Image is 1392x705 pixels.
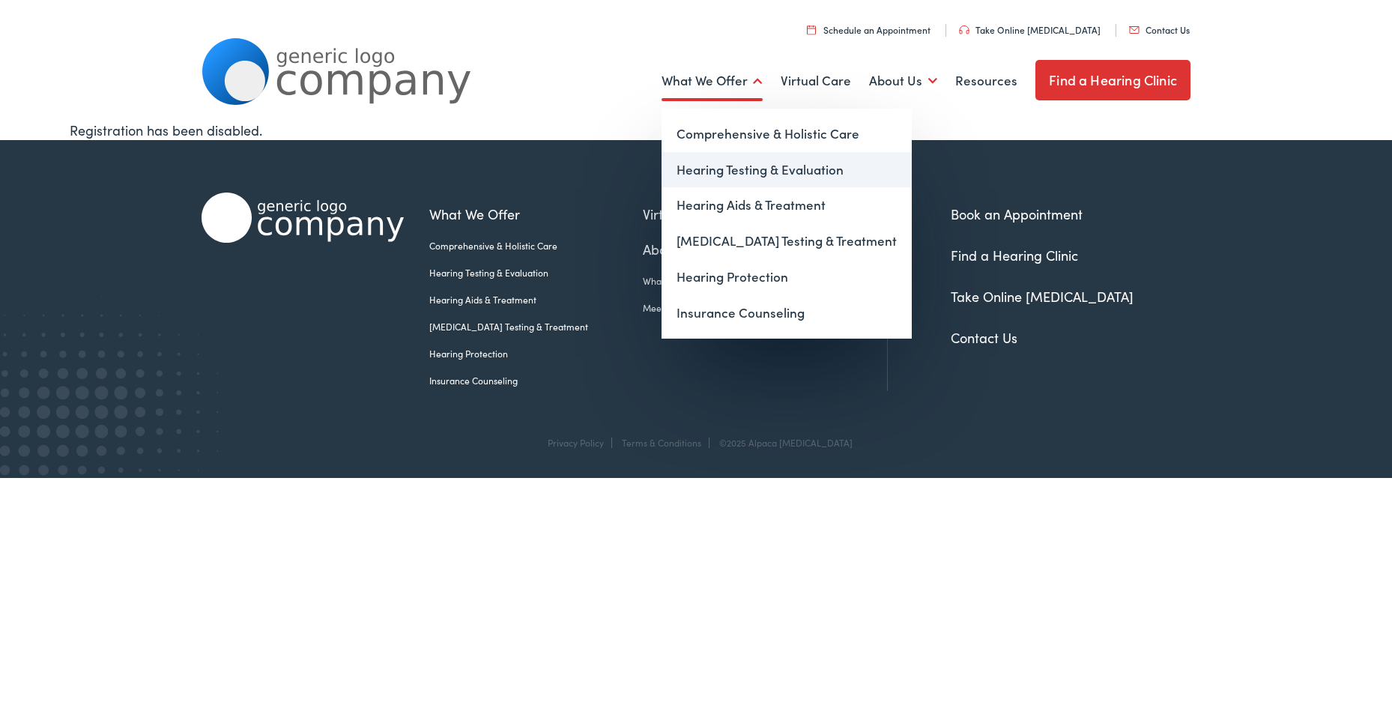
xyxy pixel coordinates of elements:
[712,438,853,448] div: ©2025 Alpaca [MEDICAL_DATA]
[70,120,1322,140] div: Registration has been disabled.
[781,53,851,109] a: Virtual Care
[643,274,770,288] a: What We Believe
[959,23,1101,36] a: Take Online [MEDICAL_DATA]
[643,239,770,259] a: About Us
[429,239,643,252] a: Comprehensive & Holistic Care
[662,116,912,152] a: Comprehensive & Holistic Care
[548,436,604,449] a: Privacy Policy
[1129,26,1140,34] img: utility icon
[429,374,643,387] a: Insurance Counseling
[951,328,1017,347] a: Contact Us
[643,204,770,224] a: Virtual Care
[429,320,643,333] a: [MEDICAL_DATA] Testing & Treatment
[202,193,404,243] img: Alpaca Audiology
[662,152,912,188] a: Hearing Testing & Evaluation
[429,293,643,306] a: Hearing Aids & Treatment
[429,347,643,360] a: Hearing Protection
[951,287,1134,306] a: Take Online [MEDICAL_DATA]
[807,25,816,34] img: utility icon
[662,53,763,109] a: What We Offer
[869,53,937,109] a: About Us
[662,223,912,259] a: [MEDICAL_DATA] Testing & Treatment
[1129,23,1190,36] a: Contact Us
[429,204,643,224] a: What We Offer
[959,25,969,34] img: utility icon
[643,301,770,315] a: Meet the Team
[807,23,930,36] a: Schedule an Appointment
[662,187,912,223] a: Hearing Aids & Treatment
[429,266,643,279] a: Hearing Testing & Evaluation
[955,53,1017,109] a: Resources
[662,259,912,295] a: Hearing Protection
[662,295,912,331] a: Insurance Counseling
[622,436,701,449] a: Terms & Conditions
[951,205,1083,223] a: Book an Appointment
[951,246,1078,264] a: Find a Hearing Clinic
[1035,60,1190,100] a: Find a Hearing Clinic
